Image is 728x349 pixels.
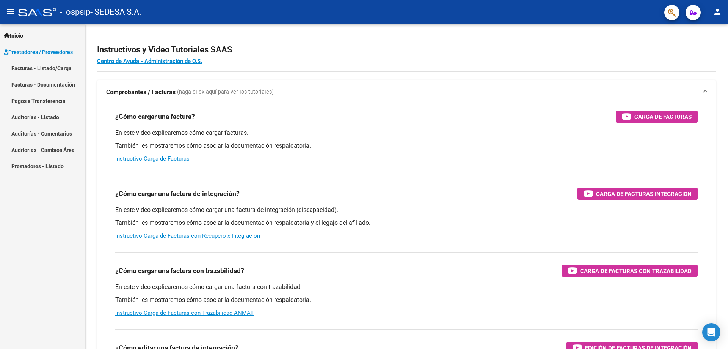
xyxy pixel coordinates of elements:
[115,206,698,214] p: En este video explicaremos cómo cargar una factura de integración (discapacidad).
[115,265,244,276] h3: ¿Cómo cargar una factura con trazabilidad?
[713,7,722,16] mat-icon: person
[177,88,274,96] span: (haga click aquí para ver los tutoriales)
[90,4,141,21] span: - SEDESA S.A.
[115,219,698,227] p: También les mostraremos cómo asociar la documentación respaldatoria y el legajo del afiliado.
[115,188,240,199] h3: ¿Cómo cargar una factura de integración?
[60,4,90,21] span: - ospsip
[4,48,73,56] span: Prestadores / Proveedores
[596,189,692,199] span: Carga de Facturas Integración
[580,266,692,276] span: Carga de Facturas con Trazabilidad
[115,232,260,239] a: Instructivo Carga de Facturas con Recupero x Integración
[115,155,190,162] a: Instructivo Carga de Facturas
[97,43,716,57] h2: Instructivos y Video Tutoriales SAAS
[97,58,202,65] a: Centro de Ayuda - Administración de O.S.
[616,111,698,123] button: Carga de Facturas
[106,88,176,96] strong: Comprobantes / Facturas
[115,296,698,304] p: También les mostraremos cómo asociar la documentación respaldatoria.
[115,310,254,316] a: Instructivo Carga de Facturas con Trazabilidad ANMAT
[97,80,716,104] mat-expansion-panel-header: Comprobantes / Facturas (haga click aquí para ver los tutoriales)
[4,32,23,40] span: Inicio
[115,111,195,122] h3: ¿Cómo cargar una factura?
[6,7,15,16] mat-icon: menu
[115,283,698,291] p: En este video explicaremos cómo cargar una factura con trazabilidad.
[115,142,698,150] p: También les mostraremos cómo asociar la documentación respaldatoria.
[634,112,692,122] span: Carga de Facturas
[115,129,698,137] p: En este video explicaremos cómo cargar facturas.
[562,265,698,277] button: Carga de Facturas con Trazabilidad
[702,323,720,341] div: Open Intercom Messenger
[577,188,698,200] button: Carga de Facturas Integración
